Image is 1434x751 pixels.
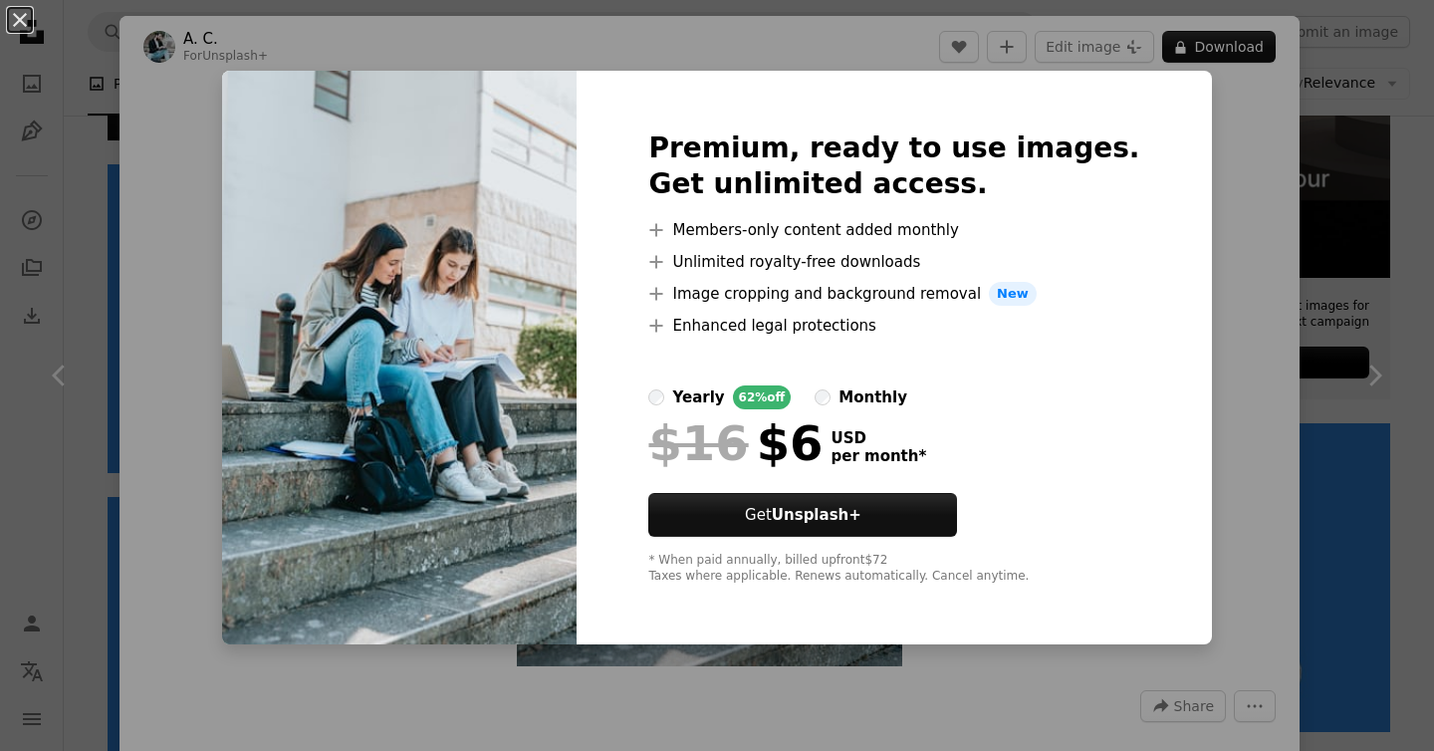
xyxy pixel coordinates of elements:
[989,282,1037,306] span: New
[648,417,748,469] span: $16
[222,71,577,644] img: premium_photo-1681755915205-4988262584c9
[648,250,1139,274] li: Unlimited royalty-free downloads
[831,429,926,447] span: USD
[648,130,1139,202] h2: Premium, ready to use images. Get unlimited access.
[648,389,664,405] input: yearly62%off
[831,447,926,465] span: per month *
[648,282,1139,306] li: Image cropping and background removal
[648,314,1139,338] li: Enhanced legal protections
[648,553,1139,585] div: * When paid annually, billed upfront $72 Taxes where applicable. Renews automatically. Cancel any...
[648,218,1139,242] li: Members-only content added monthly
[815,389,831,405] input: monthly
[672,385,724,409] div: yearly
[648,417,823,469] div: $6
[733,385,792,409] div: 62% off
[838,385,907,409] div: monthly
[772,506,861,524] strong: Unsplash+
[648,493,957,537] button: GetUnsplash+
